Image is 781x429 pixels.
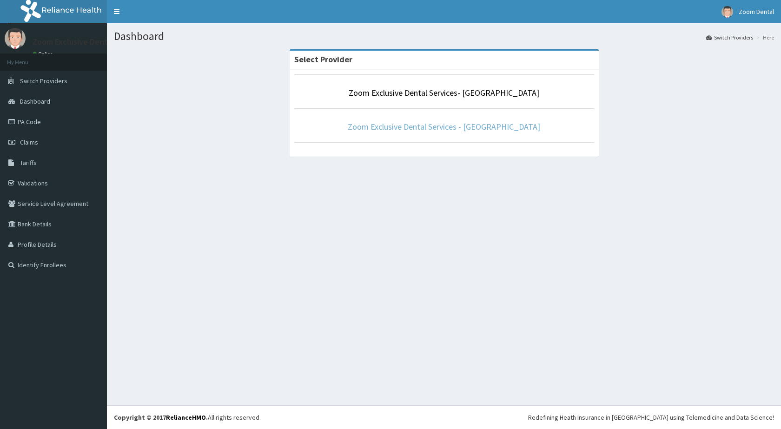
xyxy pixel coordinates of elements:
[33,51,55,57] a: Online
[114,30,774,42] h1: Dashboard
[721,6,733,18] img: User Image
[20,138,38,146] span: Claims
[33,38,176,46] p: Zoom Exclusive Dental Services Limited
[739,7,774,16] span: Zoom Dental
[114,413,208,422] strong: Copyright © 2017 .
[294,54,352,65] strong: Select Provider
[20,77,67,85] span: Switch Providers
[754,33,774,41] li: Here
[528,413,774,422] div: Redefining Heath Insurance in [GEOGRAPHIC_DATA] using Telemedicine and Data Science!
[349,87,539,98] a: Zoom Exclusive Dental Services- [GEOGRAPHIC_DATA]
[107,405,781,429] footer: All rights reserved.
[166,413,206,422] a: RelianceHMO
[5,28,26,49] img: User Image
[20,158,37,167] span: Tariffs
[348,121,540,132] a: Zoom Exclusive Dental Services - [GEOGRAPHIC_DATA]
[706,33,753,41] a: Switch Providers
[20,97,50,106] span: Dashboard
